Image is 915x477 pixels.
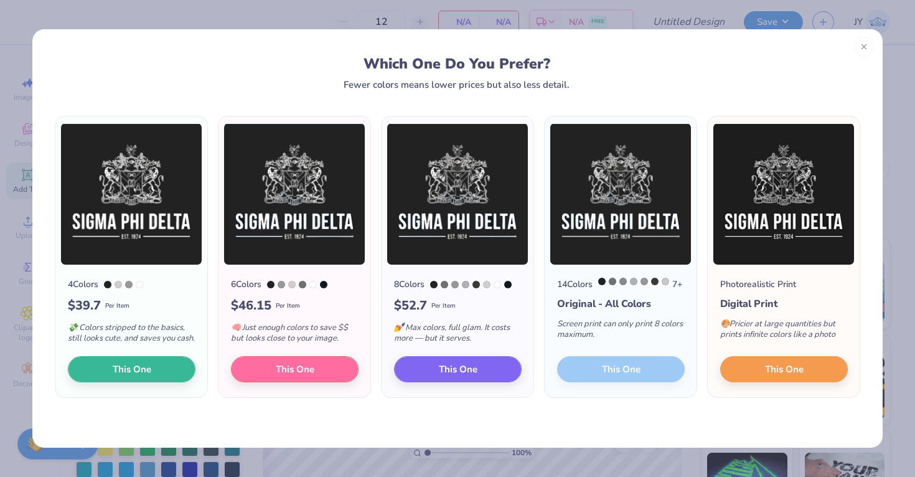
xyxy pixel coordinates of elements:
[105,301,129,311] span: Per Item
[276,362,314,377] span: This One
[104,281,111,288] div: Neutral Black C
[557,296,685,311] div: Original - All Colors
[720,318,730,329] span: 🎨
[231,296,271,315] span: $ 46.15
[720,311,848,352] div: Pricier at large quantities but prints infinite colors like a photo
[630,278,637,285] div: Cool Gray 5 C
[720,356,848,382] button: This One
[598,278,606,285] div: Neutral Black C
[472,281,480,288] div: Black 7 C
[267,281,274,288] div: Neutral Black C
[494,281,501,288] div: White
[765,362,804,377] span: This One
[344,80,570,90] div: Fewer colors means lower prices but also less detail.
[231,356,359,382] button: This One
[713,123,855,265] img: Photorealistic preview
[504,281,512,288] div: Black 6 C
[430,281,438,288] div: Neutral Black C
[320,281,327,288] div: Black 6 C
[557,278,593,291] div: 14 Colors
[68,356,195,382] button: This One
[278,281,285,288] div: Cool Gray 7 C
[394,296,427,315] span: $ 52.7
[387,123,528,265] img: 8 color option
[68,278,98,291] div: 4 Colors
[462,281,469,288] div: Cool Gray 5 C
[115,281,122,288] div: Cool Gray 2 C
[662,278,669,285] div: Cool Gray 3 C
[441,281,448,288] div: 424 C
[113,362,151,377] span: This One
[720,278,796,291] div: Photorealistic Print
[394,356,522,382] button: This One
[125,281,133,288] div: Cool Gray 7 C
[299,281,306,288] div: 424 C
[276,301,300,311] span: Per Item
[609,278,616,285] div: 424 C
[651,278,659,285] div: Black 7 C
[309,281,317,288] div: White
[550,123,692,265] img: 14 color option
[60,123,202,265] img: 4 color option
[67,55,848,72] div: Which One Do You Prefer?
[394,315,522,356] div: Max colors, full glam. It costs more — but it serves.
[720,296,848,311] div: Digital Print
[598,278,682,291] div: 7 +
[223,123,365,265] img: 6 color option
[640,278,648,285] div: Cool Gray 7 C
[394,278,425,291] div: 8 Colors
[619,278,627,285] div: 423 C
[483,281,490,288] div: Cool Gray 2 C
[136,281,143,288] div: White
[231,315,359,356] div: Just enough colors to save $$ but looks close to your image.
[431,301,456,311] span: Per Item
[231,278,261,291] div: 6 Colors
[288,281,296,288] div: Cool Gray 2 C
[451,281,459,288] div: Cool Gray 7 C
[439,362,477,377] span: This One
[68,315,195,356] div: Colors stripped to the basics, still looks cute, and saves you cash.
[557,311,685,352] div: Screen print can only print 8 colors maximum.
[68,322,78,333] span: 💸
[68,296,101,315] span: $ 39.7
[231,322,241,333] span: 🧠
[394,322,404,333] span: 💅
